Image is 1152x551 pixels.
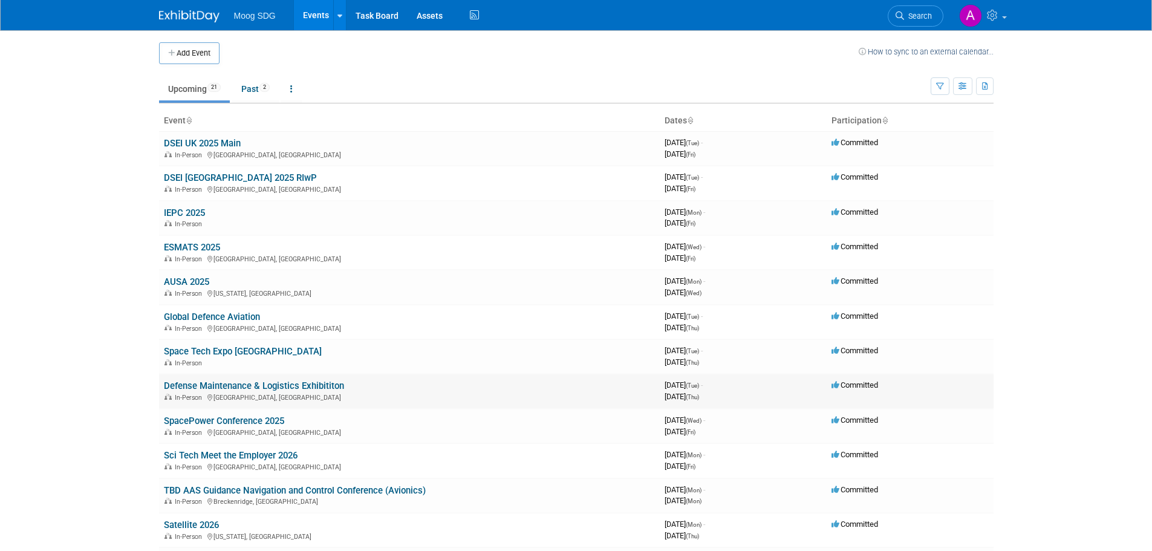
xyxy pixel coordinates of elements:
span: In-Person [175,290,206,298]
span: [DATE] [665,392,699,401]
span: (Mon) [686,498,701,504]
span: 2 [259,83,270,92]
span: Committed [831,450,878,459]
span: - [703,485,705,494]
a: Sci Tech Meet the Employer 2026 [164,450,298,461]
img: In-Person Event [164,359,172,365]
span: (Mon) [686,487,701,494]
span: [DATE] [665,531,699,540]
span: - [703,416,705,425]
span: In-Person [175,255,206,263]
span: [DATE] [665,416,705,425]
span: - [701,138,703,147]
a: SpacePower Conference 2025 [164,416,284,426]
a: Sort by Start Date [687,116,693,125]
a: AUSA 2025 [164,276,209,287]
th: Participation [827,111,994,131]
div: [US_STATE], [GEOGRAPHIC_DATA] [164,531,655,541]
div: [GEOGRAPHIC_DATA], [GEOGRAPHIC_DATA] [164,253,655,263]
span: [DATE] [665,218,695,227]
span: Committed [831,207,878,217]
span: (Mon) [686,278,701,285]
span: In-Person [175,429,206,437]
span: Committed [831,242,878,251]
span: Committed [831,416,878,425]
span: - [701,172,703,181]
span: [DATE] [665,149,695,158]
span: In-Person [175,151,206,159]
span: [DATE] [665,346,703,355]
span: Committed [831,138,878,147]
span: Moog SDG [234,11,276,21]
a: How to sync to an external calendar... [859,47,994,56]
th: Event [159,111,660,131]
span: Committed [831,311,878,321]
span: [DATE] [665,520,705,529]
div: [GEOGRAPHIC_DATA], [GEOGRAPHIC_DATA] [164,392,655,402]
span: - [703,276,705,285]
img: In-Person Event [164,429,172,435]
span: [DATE] [665,485,705,494]
span: (Fri) [686,255,695,262]
div: [GEOGRAPHIC_DATA], [GEOGRAPHIC_DATA] [164,184,655,194]
span: (Wed) [686,417,701,424]
span: - [701,346,703,355]
div: [GEOGRAPHIC_DATA], [GEOGRAPHIC_DATA] [164,323,655,333]
span: [DATE] [665,380,703,390]
span: Committed [831,380,878,390]
span: (Fri) [686,463,695,470]
th: Dates [660,111,827,131]
span: Committed [831,485,878,494]
span: (Fri) [686,220,695,227]
a: Upcoming21 [159,77,230,100]
a: Sort by Event Name [186,116,192,125]
a: Defense Maintenance & Logistics Exhibititon [164,380,344,391]
span: [DATE] [665,427,695,436]
span: (Tue) [686,382,699,389]
span: - [701,311,703,321]
span: [DATE] [665,311,703,321]
span: [DATE] [665,276,705,285]
img: ALYSSA Szal [959,4,982,27]
span: In-Person [175,186,206,194]
span: [DATE] [665,288,701,297]
a: ESMATS 2025 [164,242,220,253]
span: [DATE] [665,450,705,459]
span: (Thu) [686,359,699,366]
div: [US_STATE], [GEOGRAPHIC_DATA] [164,288,655,298]
span: In-Person [175,463,206,471]
span: Committed [831,520,878,529]
a: IEPC 2025 [164,207,205,218]
span: - [703,207,705,217]
span: Search [904,11,932,21]
span: In-Person [175,533,206,541]
a: Space Tech Expo [GEOGRAPHIC_DATA] [164,346,322,357]
span: Committed [831,346,878,355]
span: In-Person [175,359,206,367]
span: (Mon) [686,452,701,458]
span: [DATE] [665,242,705,251]
span: (Fri) [686,151,695,158]
img: In-Person Event [164,220,172,226]
span: [DATE] [665,138,703,147]
span: [DATE] [665,323,699,332]
span: (Fri) [686,186,695,192]
img: In-Person Event [164,463,172,469]
button: Add Event [159,42,220,64]
span: - [703,520,705,529]
img: In-Person Event [164,394,172,400]
span: (Tue) [686,313,699,320]
span: [DATE] [665,172,703,181]
span: (Mon) [686,209,701,216]
img: In-Person Event [164,533,172,539]
span: [DATE] [665,253,695,262]
img: In-Person Event [164,290,172,296]
a: DSEI UK 2025 Main [164,138,241,149]
img: In-Person Event [164,498,172,504]
span: In-Person [175,325,206,333]
a: Past2 [232,77,279,100]
span: [DATE] [665,207,705,217]
span: [DATE] [665,461,695,471]
a: TBD AAS Guidance Navigation and Control Conference (Avionics) [164,485,426,496]
span: - [703,450,705,459]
